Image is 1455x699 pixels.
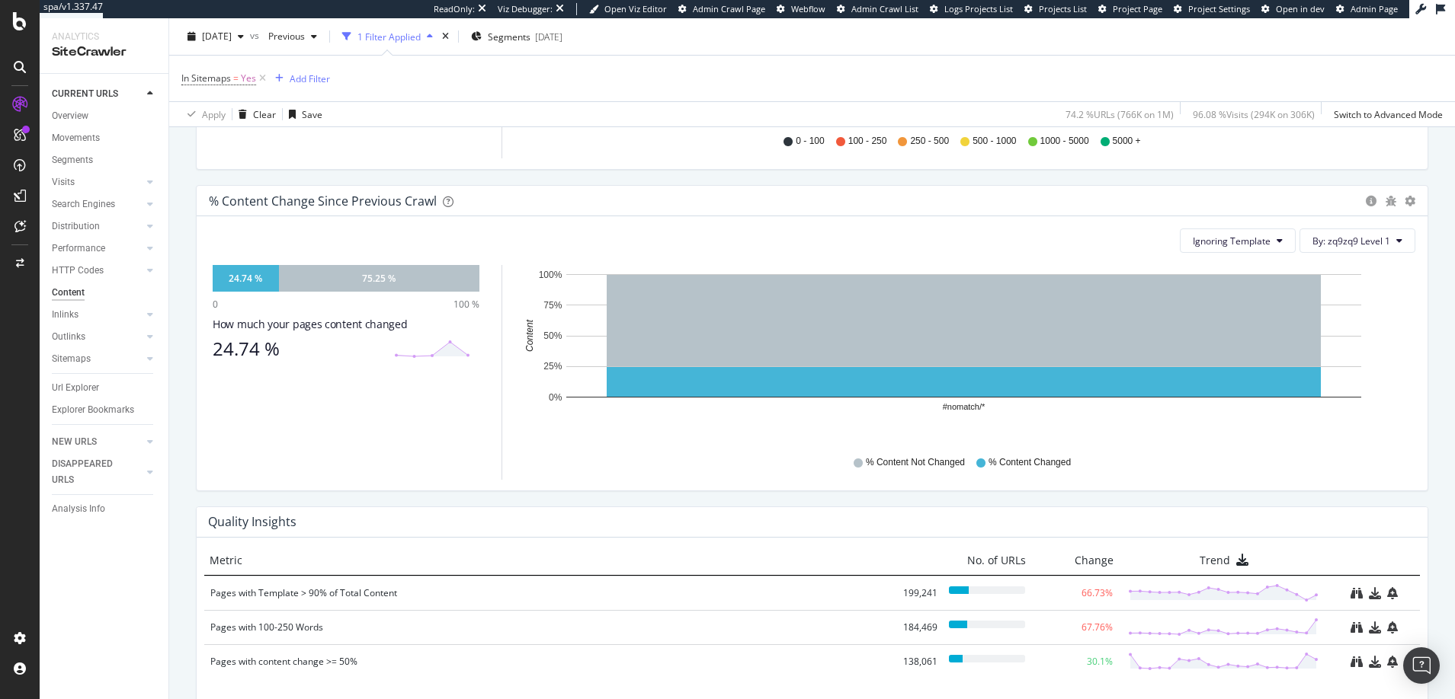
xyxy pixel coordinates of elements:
div: Movements [52,130,100,146]
a: Explorer Bookmarks [52,402,158,418]
div: Outlinks [52,329,85,345]
a: Content [52,285,158,301]
a: Projects List [1024,3,1087,15]
span: vs [250,28,262,41]
div: Apply [202,107,226,120]
text: 50% [543,330,562,341]
div: bell-plus [1387,656,1398,668]
div: binoculars [1351,621,1363,634]
div: Save [302,107,322,120]
a: NEW URLS [52,434,143,450]
button: Switch to Advanced Mode [1328,102,1443,126]
a: DISAPPEARED URLS [52,456,143,488]
span: Webflow [791,3,825,14]
span: In Sitemaps [181,72,231,85]
a: Project Page [1098,3,1162,15]
div: NEW URLS [52,434,97,450]
span: Previous [262,30,305,43]
span: Admin Crawl List [851,3,918,14]
div: SiteCrawler [52,43,156,61]
div: 75.25 % [362,272,396,285]
button: 1 Filter Applied [336,24,439,49]
span: Admin Crawl Page [693,3,765,14]
div: Pages with content change >= 50% [210,654,888,669]
a: Search Engines [52,196,143,212]
div: Change [1037,553,1114,568]
span: Project Settings [1188,3,1250,14]
h4: Quality Insights [208,512,296,532]
span: Segments [488,30,530,43]
div: Clear [253,107,276,120]
a: Open Viz Editor [589,3,667,15]
div: Trend [1125,553,1323,568]
div: download [1369,656,1381,668]
span: Open in dev [1276,3,1325,14]
div: Url Explorer [52,380,99,396]
div: 24.74 % [213,338,388,359]
div: Performance [52,241,105,257]
div: Viz Debugger: [498,3,553,15]
text: 25% [543,362,562,372]
div: gear [1405,196,1415,206]
text: 0% [549,392,562,403]
div: Content [52,285,85,301]
text: 75% [543,300,562,311]
div: DISAPPEARED URLS [52,456,129,488]
div: Visits [52,174,75,190]
div: Segments [52,152,93,168]
div: download [1369,587,1381,599]
text: #nomatch/* [943,403,985,412]
text: Content [524,320,535,353]
button: Apply [181,102,226,126]
div: 74.2 % URLs ( 766K on 1M ) [1066,107,1174,120]
a: Sitemaps [52,351,143,367]
div: Pages with 100-250 Words [210,620,888,635]
div: Add Filter [290,72,330,85]
span: Yes [241,68,256,89]
div: ReadOnly: [434,3,475,15]
div: Metric [210,553,889,568]
div: 0 [213,298,218,311]
span: 0 - 100 [796,135,824,148]
svg: A chart. [521,265,1404,442]
div: 199,241 [899,586,937,601]
div: 1 Filter Applied [357,30,421,43]
text: 100% [539,270,562,280]
div: 24.74 % [229,272,262,285]
div: 96.08 % Visits ( 294K on 306K ) [1193,107,1315,120]
div: Explorer Bookmarks [52,402,134,418]
div: Search Engines [52,196,115,212]
a: Performance [52,241,143,257]
div: bell-plus [1387,587,1398,599]
a: Url Explorer [52,380,158,396]
div: 138,061 [899,654,937,669]
a: Admin Page [1336,3,1398,15]
a: Open in dev [1261,3,1325,15]
div: Open Intercom Messenger [1403,647,1440,684]
a: Analysis Info [52,501,158,517]
span: % Content Not Changed [866,456,965,469]
button: Add Filter [269,69,330,88]
div: Overview [52,108,88,124]
a: Inlinks [52,307,143,323]
div: % Content Change since Previous Crawl [209,193,437,209]
span: 1000 - 5000 [1040,135,1089,148]
a: Project Settings [1174,3,1250,15]
div: Analysis Info [52,501,105,517]
button: By: zq9zq9 Level 1 [1300,228,1415,253]
span: = [233,72,239,85]
a: Logs Projects List [930,3,1013,15]
button: Clear [232,102,276,126]
div: binoculars [1351,656,1363,668]
button: Previous [262,24,323,49]
button: [DATE] [181,24,250,49]
div: times [439,29,452,44]
span: Projects List [1039,3,1087,14]
div: bug [1385,196,1397,206]
span: Admin Page [1351,3,1398,14]
div: 67.76% [1082,621,1113,634]
button: Ignoring Template [1180,228,1296,253]
div: Distribution [52,219,100,235]
a: Outlinks [52,329,143,345]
